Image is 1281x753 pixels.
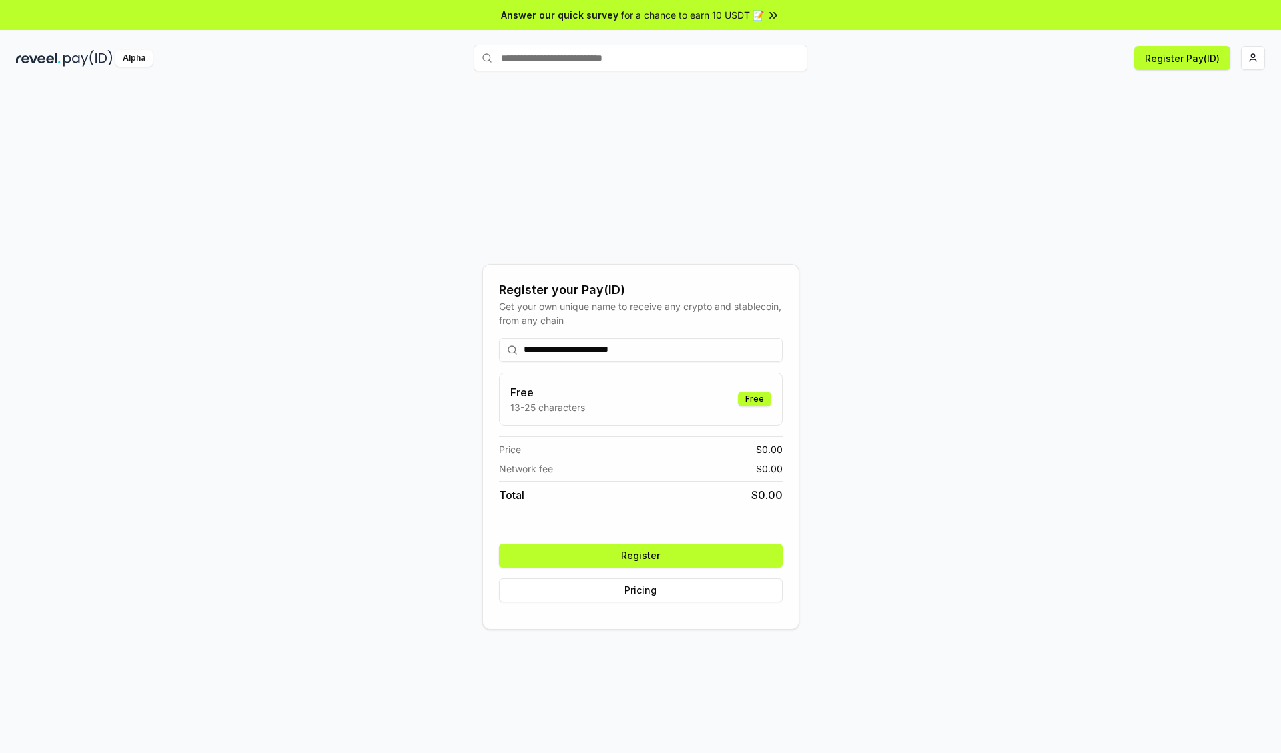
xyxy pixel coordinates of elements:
[499,299,783,327] div: Get your own unique name to receive any crypto and stablecoin, from any chain
[510,400,585,414] p: 13-25 characters
[499,544,783,568] button: Register
[751,487,783,503] span: $ 0.00
[621,8,764,22] span: for a chance to earn 10 USDT 📝
[499,578,783,602] button: Pricing
[499,442,521,456] span: Price
[1134,46,1230,70] button: Register Pay(ID)
[63,50,113,67] img: pay_id
[499,462,553,476] span: Network fee
[16,50,61,67] img: reveel_dark
[501,8,618,22] span: Answer our quick survey
[756,442,783,456] span: $ 0.00
[115,50,153,67] div: Alpha
[738,392,771,406] div: Free
[510,384,585,400] h3: Free
[499,487,524,503] span: Total
[499,281,783,299] div: Register your Pay(ID)
[756,462,783,476] span: $ 0.00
